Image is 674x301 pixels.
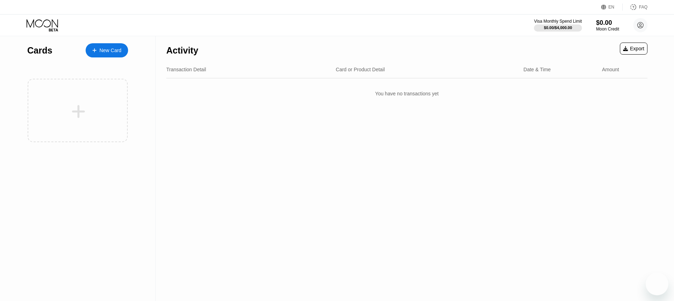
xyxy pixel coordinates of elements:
[166,67,206,72] div: Transaction Detail
[620,43,647,55] div: Export
[166,45,198,56] div: Activity
[166,84,647,104] div: You have no transactions yet
[596,19,619,27] div: $0.00
[646,273,668,295] iframe: Кнопка запуска окна обмена сообщениями
[534,19,582,32] div: Visa Monthly Spend Limit$0.00/$4,000.00
[623,4,647,11] div: FAQ
[596,19,619,32] div: $0.00Moon Credit
[609,5,615,10] div: EN
[639,5,647,10] div: FAQ
[596,27,619,32] div: Moon Credit
[534,19,582,24] div: Visa Monthly Spend Limit
[99,48,121,54] div: New Card
[86,43,128,57] div: New Card
[601,4,623,11] div: EN
[27,45,52,56] div: Cards
[524,67,551,72] div: Date & Time
[602,67,619,72] div: Amount
[336,67,385,72] div: Card or Product Detail
[623,46,644,51] div: Export
[544,26,572,30] div: $0.00 / $4,000.00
